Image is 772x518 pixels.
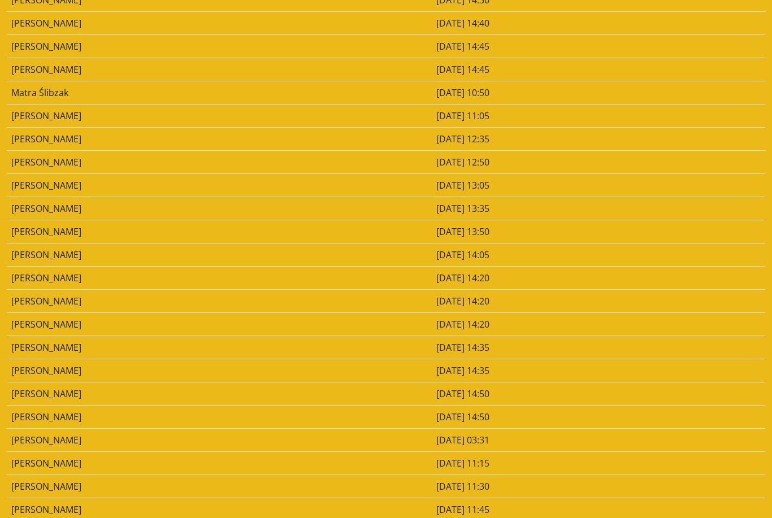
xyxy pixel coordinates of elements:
[7,220,432,243] td: [PERSON_NAME]
[432,382,765,405] td: [DATE] 14:50
[432,243,765,266] td: [DATE] 14:05
[432,11,765,34] td: [DATE] 14:40
[432,451,765,475] td: [DATE] 11:15
[7,34,432,58] td: [PERSON_NAME]
[7,127,432,150] td: [PERSON_NAME]
[7,289,432,312] td: [PERSON_NAME]
[432,266,765,289] td: [DATE] 14:20
[432,104,765,127] td: [DATE] 11:05
[7,150,432,173] td: [PERSON_NAME]
[7,475,432,498] td: [PERSON_NAME]
[432,150,765,173] td: [DATE] 12:50
[7,104,432,127] td: [PERSON_NAME]
[432,336,765,359] td: [DATE] 14:35
[432,81,765,104] td: [DATE] 10:50
[7,336,432,359] td: [PERSON_NAME]
[7,58,432,81] td: [PERSON_NAME]
[432,312,765,336] td: [DATE] 14:20
[432,289,765,312] td: [DATE] 14:20
[7,266,432,289] td: [PERSON_NAME]
[432,220,765,243] td: [DATE] 13:50
[7,405,432,428] td: [PERSON_NAME]
[432,173,765,197] td: [DATE] 13:05
[432,197,765,220] td: [DATE] 13:35
[7,173,432,197] td: [PERSON_NAME]
[432,359,765,382] td: [DATE] 14:35
[432,428,765,451] td: [DATE] 03:31
[7,382,432,405] td: [PERSON_NAME]
[432,405,765,428] td: [DATE] 14:50
[7,428,432,451] td: [PERSON_NAME]
[432,34,765,58] td: [DATE] 14:45
[7,81,432,104] td: Matra Ślibzak
[7,451,432,475] td: [PERSON_NAME]
[432,58,765,81] td: [DATE] 14:45
[7,11,432,34] td: [PERSON_NAME]
[432,127,765,150] td: [DATE] 12:35
[432,475,765,498] td: [DATE] 11:30
[7,312,432,336] td: [PERSON_NAME]
[7,197,432,220] td: [PERSON_NAME]
[7,243,432,266] td: [PERSON_NAME]
[7,359,432,382] td: [PERSON_NAME]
